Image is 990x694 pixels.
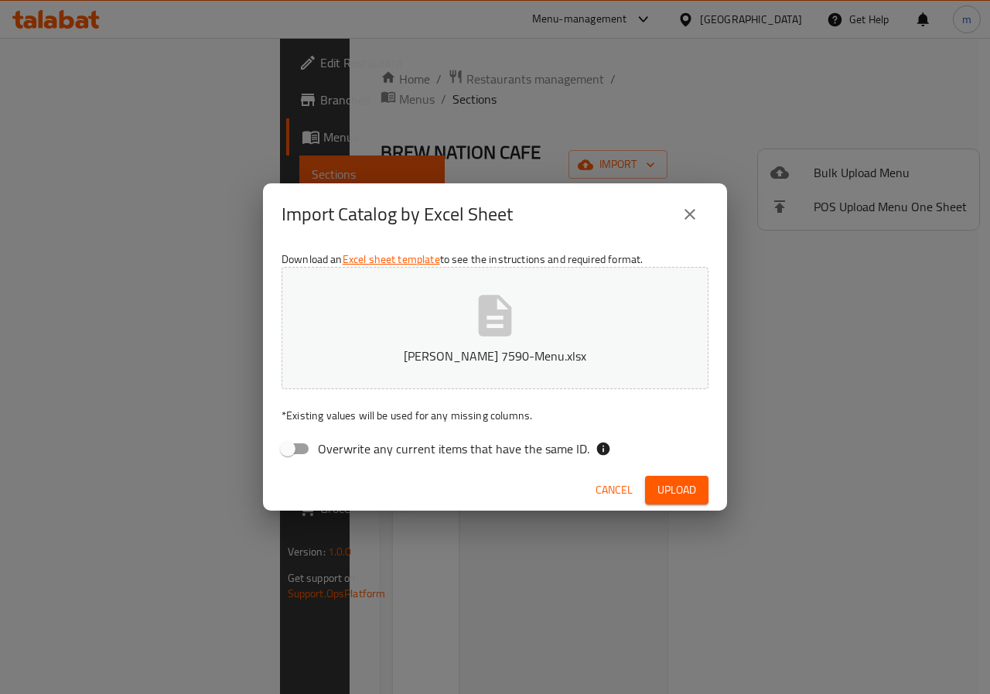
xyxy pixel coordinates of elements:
svg: If the overwrite option isn't selected, then the items that match an existing ID will be ignored ... [596,441,611,456]
button: Upload [645,476,708,504]
span: Cancel [596,480,633,500]
p: [PERSON_NAME] 7590-Menu.xlsx [306,347,684,365]
button: Cancel [589,476,639,504]
div: Download an to see the instructions and required format. [263,245,727,470]
button: [PERSON_NAME] 7590-Menu.xlsx [282,267,708,389]
p: Existing values will be used for any missing columns. [282,408,708,423]
a: Excel sheet template [343,249,440,269]
span: Overwrite any current items that have the same ID. [318,439,589,458]
span: Upload [657,480,696,500]
button: close [671,196,708,233]
h2: Import Catalog by Excel Sheet [282,202,513,227]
